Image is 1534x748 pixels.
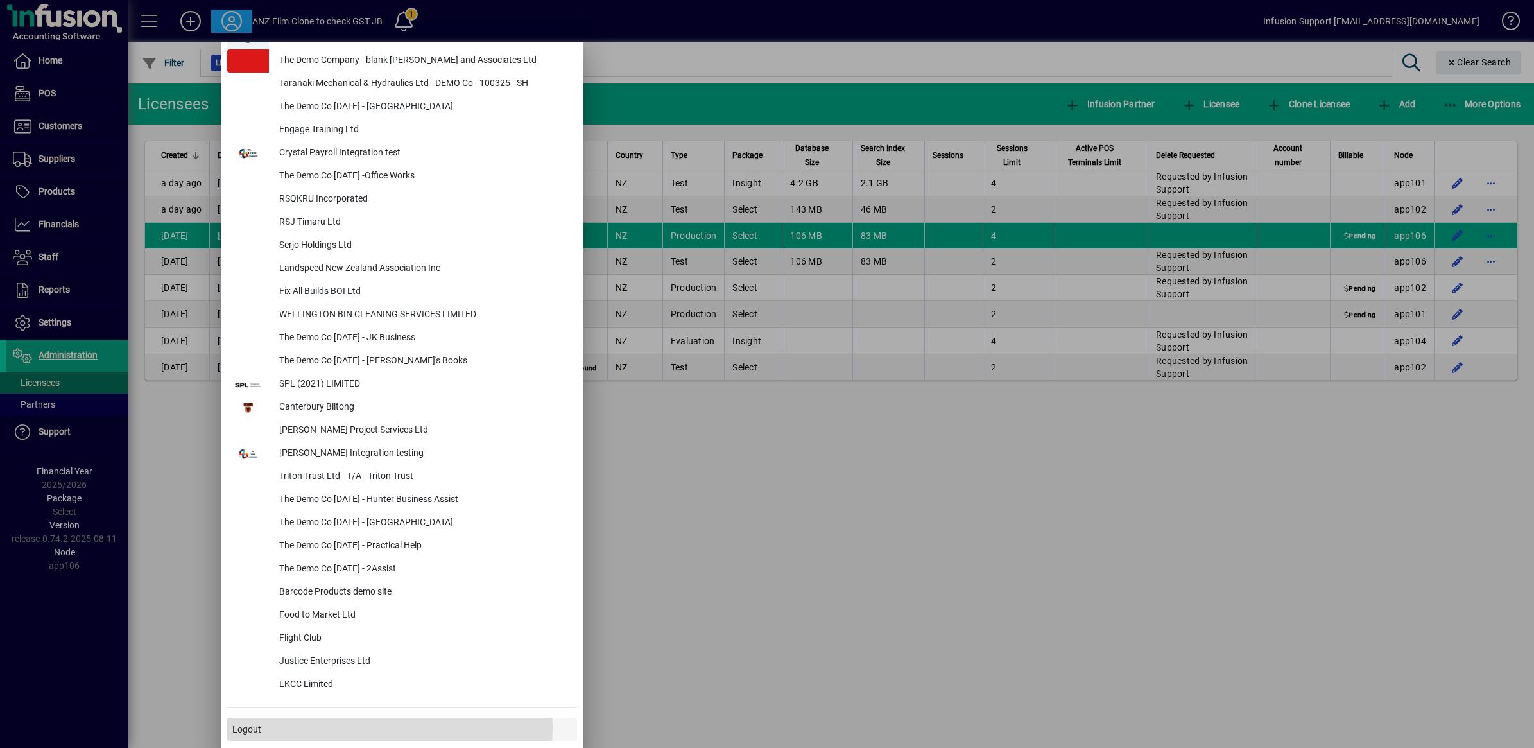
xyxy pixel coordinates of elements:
[227,718,577,741] button: Logout
[269,581,577,604] div: Barcode Products demo site
[227,419,577,442] button: [PERSON_NAME] Project Services Ltd
[227,512,577,535] button: The Demo Co [DATE] - [GEOGRAPHIC_DATA]
[227,465,577,489] button: Triton Trust Ltd - T/A - Triton Trust
[269,211,577,234] div: RSJ Timaru Ltd
[269,350,577,373] div: The Demo Co [DATE] - [PERSON_NAME]'s Books
[227,211,577,234] button: RSJ Timaru Ltd
[269,465,577,489] div: Triton Trust Ltd - T/A - Triton Trust
[227,165,577,188] button: The Demo Co [DATE] -Office Works
[269,650,577,674] div: Justice Enterprises Ltd
[227,73,577,96] button: Taranaki Mechanical & Hydraulics Ltd - DEMO Co - 100325 - SH
[227,442,577,465] button: [PERSON_NAME] Integration testing
[227,489,577,512] button: The Demo Co [DATE] - Hunter Business Assist
[227,304,577,327] button: WELLINGTON BIN CLEANING SERVICES LIMITED
[227,581,577,604] button: Barcode Products demo site
[269,373,577,396] div: SPL (2021) LIMITED
[227,604,577,627] button: Food to Market Ltd
[269,512,577,535] div: The Demo Co [DATE] - [GEOGRAPHIC_DATA]
[269,142,577,165] div: Crystal Payroll Integration test
[227,188,577,211] button: RSQKRU Incorporated
[227,350,577,373] button: The Demo Co [DATE] - [PERSON_NAME]'s Books
[269,281,577,304] div: Fix All Builds BOI Ltd
[227,327,577,350] button: The Demo Co [DATE] - JK Business
[227,281,577,304] button: Fix All Builds BOI Ltd
[269,396,577,419] div: Canterbury Biltong
[269,327,577,350] div: The Demo Co [DATE] - JK Business
[269,489,577,512] div: The Demo Co [DATE] - Hunter Business Assist
[269,419,577,442] div: [PERSON_NAME] Project Services Ltd
[269,627,577,650] div: Flight Club
[269,257,577,281] div: Landspeed New Zealand Association Inc
[227,373,577,396] button: SPL (2021) LIMITED
[269,96,577,119] div: The Demo Co [DATE] - [GEOGRAPHIC_DATA]
[227,234,577,257] button: Serjo Holdings Ltd
[269,49,577,73] div: The Demo Company - blank [PERSON_NAME] and Associates Ltd
[227,396,577,419] button: Canterbury Biltong
[269,234,577,257] div: Serjo Holdings Ltd
[227,96,577,119] button: The Demo Co [DATE] - [GEOGRAPHIC_DATA]
[269,442,577,465] div: [PERSON_NAME] Integration testing
[227,558,577,581] button: The Demo Co [DATE] - 2Assist
[227,674,577,697] button: LKCC Limited
[269,604,577,627] div: Food to Market Ltd
[227,627,577,650] button: Flight Club
[269,119,577,142] div: Engage Training Ltd
[227,257,577,281] button: Landspeed New Zealand Association Inc
[232,723,261,736] span: Logout
[269,73,577,96] div: Taranaki Mechanical & Hydraulics Ltd - DEMO Co - 100325 - SH
[269,558,577,581] div: The Demo Co [DATE] - 2Assist
[227,535,577,558] button: The Demo Co [DATE] - Practical Help
[227,49,577,73] button: The Demo Company - blank [PERSON_NAME] and Associates Ltd
[269,674,577,697] div: LKCC Limited
[269,304,577,327] div: WELLINGTON BIN CLEANING SERVICES LIMITED
[269,535,577,558] div: The Demo Co [DATE] - Practical Help
[227,142,577,165] button: Crystal Payroll Integration test
[269,165,577,188] div: The Demo Co [DATE] -Office Works
[269,188,577,211] div: RSQKRU Incorporated
[227,119,577,142] button: Engage Training Ltd
[227,650,577,674] button: Justice Enterprises Ltd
